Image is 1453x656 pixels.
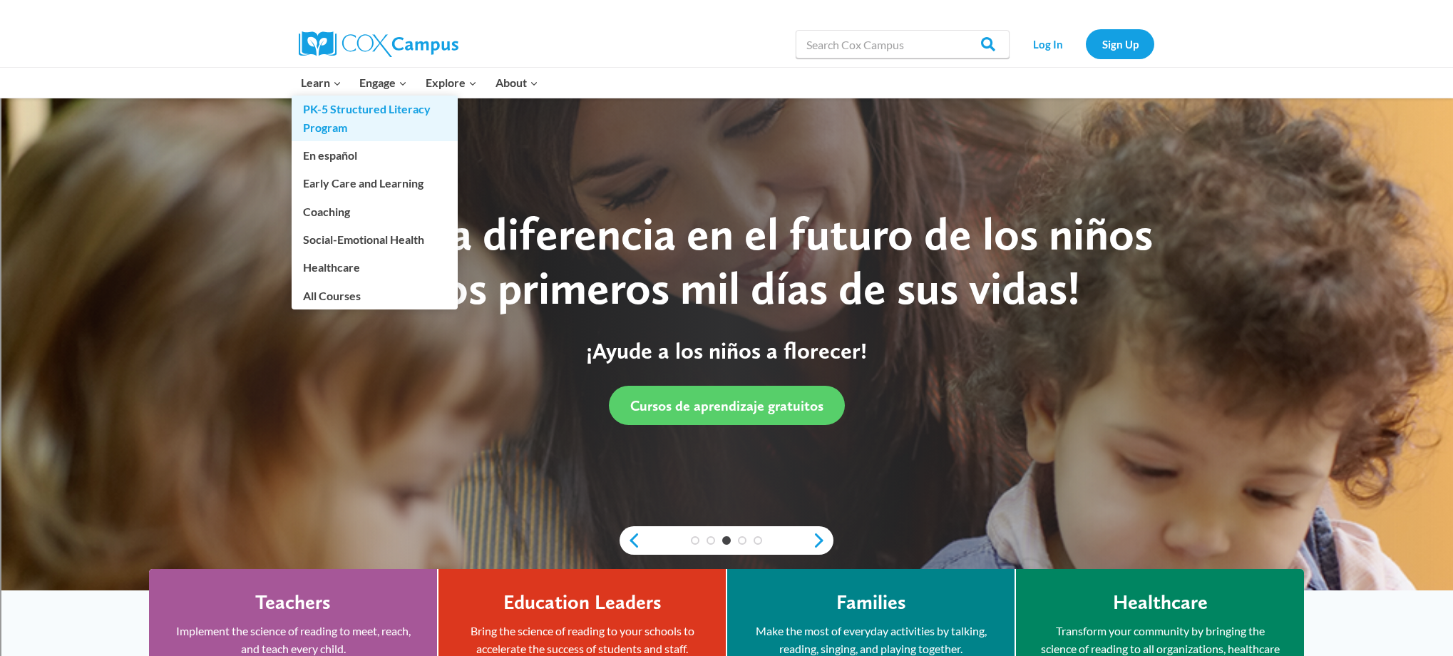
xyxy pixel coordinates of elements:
div: Delete [6,44,1447,57]
button: Child menu of Learn [292,68,351,98]
a: PK-5 Structured Literacy Program [292,96,458,141]
a: En español [292,142,458,169]
nav: Primary Navigation [292,68,547,98]
div: Sort A > Z [6,6,1447,19]
h4: Teachers [255,590,331,615]
a: Coaching [292,198,458,225]
h4: Healthcare [1113,590,1208,615]
h4: Families [836,590,906,615]
img: Cox Campus [299,31,458,57]
div: Rename [6,83,1447,96]
div: Options [6,57,1447,70]
a: Healthcare [292,254,458,281]
input: Search Cox Campus [796,30,1010,58]
div: Sign out [6,70,1447,83]
button: Child menu of Engage [351,68,417,98]
a: Social-Emotional Health [292,226,458,253]
div: Move To ... [6,96,1447,108]
button: Child menu of Explore [416,68,486,98]
nav: Secondary Navigation [1017,29,1154,58]
div: Sort New > Old [6,19,1447,31]
button: Child menu of About [486,68,548,98]
a: Log In [1017,29,1079,58]
h4: Education Leaders [503,590,662,615]
a: Early Care and Learning [292,170,458,197]
div: Move To ... [6,31,1447,44]
a: All Courses [292,282,458,309]
a: Sign Up [1086,29,1154,58]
